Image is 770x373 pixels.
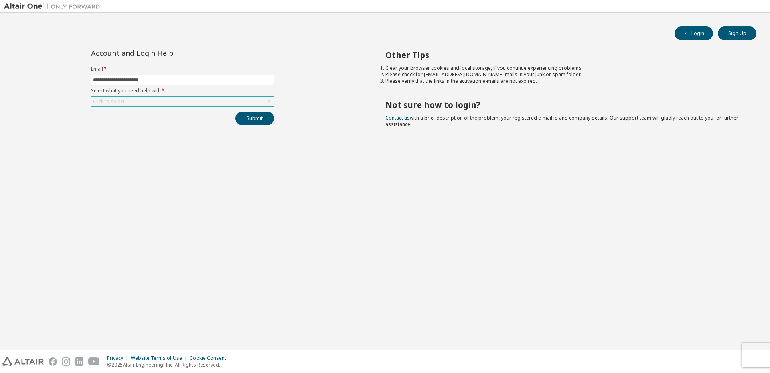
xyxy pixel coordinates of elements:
p: © 2025 Altair Engineering, Inc. All Rights Reserved. [107,361,231,368]
div: Cookie Consent [190,355,231,361]
div: Click to select [91,97,274,106]
li: Clear your browser cookies and local storage, if you continue experiencing problems. [385,65,742,71]
div: Click to select [93,98,124,105]
h2: Not sure how to login? [385,100,742,110]
li: Please verify that the links in the activation e-mails are not expired. [385,78,742,84]
a: Contact us [385,114,410,121]
div: Privacy [107,355,131,361]
h2: Other Tips [385,50,742,60]
button: Login [675,26,713,40]
label: Email [91,66,274,72]
button: Submit [235,112,274,125]
img: facebook.svg [49,357,57,366]
button: Sign Up [718,26,756,40]
div: Website Terms of Use [131,355,190,361]
img: linkedin.svg [75,357,83,366]
li: Please check for [EMAIL_ADDRESS][DOMAIN_NAME] mails in your junk or spam folder. [385,71,742,78]
span: with a brief description of the problem, your registered e-mail id and company details. Our suppo... [385,114,738,128]
img: Altair One [4,2,104,10]
img: altair_logo.svg [2,357,44,366]
div: Account and Login Help [91,50,237,56]
img: youtube.svg [88,357,100,366]
img: instagram.svg [62,357,70,366]
label: Select what you need help with [91,88,274,94]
